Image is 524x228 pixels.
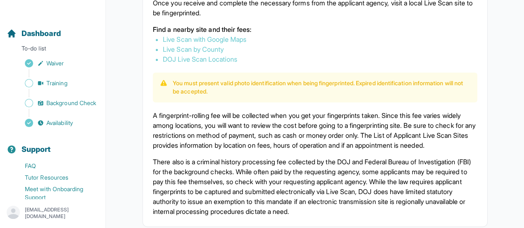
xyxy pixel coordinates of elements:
a: Waiver [7,58,106,69]
span: Availability [46,119,73,127]
a: Meet with Onboarding Support [7,183,106,203]
a: Training [7,77,106,89]
a: Background Check [7,97,106,109]
a: Tutor Resources [7,172,106,183]
span: Dashboard [22,28,61,39]
a: Live Scan by County [163,45,224,53]
button: [EMAIL_ADDRESS][DOMAIN_NAME] [7,206,99,221]
p: A fingerprint-rolling fee will be collected when you get your fingerprints taken. Since this fee ... [153,110,477,150]
p: You must present valid photo identification when being fingerprinted. Expired identification info... [173,79,471,96]
button: Support [3,130,102,158]
span: Background Check [46,99,96,107]
a: FAQ [7,160,106,172]
a: Live Scan with Google Maps [163,35,246,43]
p: [EMAIL_ADDRESS][DOMAIN_NAME] [25,206,99,220]
a: DOJ Live Scan Locations [163,55,237,63]
p: Find a nearby site and their fees: [153,24,477,34]
button: Dashboard [3,14,102,43]
span: Support [22,144,51,155]
p: To-do list [3,44,102,56]
span: Training [46,79,68,87]
a: Availability [7,117,106,129]
p: There also is a criminal history processing fee collected by the DOJ and Federal Bureau of Invest... [153,157,477,216]
span: Waiver [46,59,64,67]
a: Dashboard [7,28,61,39]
